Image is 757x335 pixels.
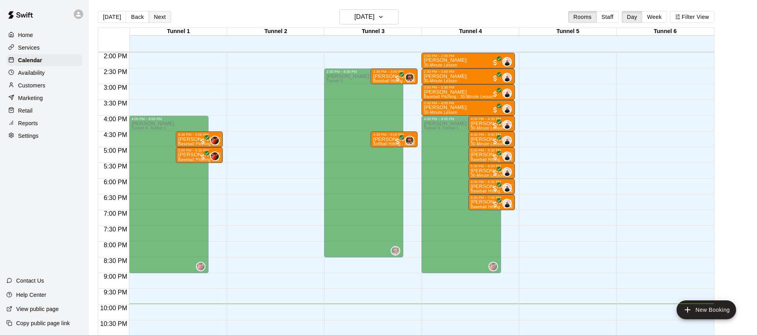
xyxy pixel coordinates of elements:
[210,152,220,161] div: Brian Loconsole
[502,120,512,130] div: Dom Denicola
[178,142,248,146] span: Baseball Pitching - 30-Minute Lesson
[129,116,209,273] div: 4:00 PM – 9:00 PM: Available
[503,74,511,81] img: Dom Denicola
[394,137,402,145] span: All customers have paid
[421,53,515,68] div: 2:00 PM – 2:30 PM: Cole Synan
[98,305,129,311] span: 10:00 PM
[126,11,149,23] button: Back
[373,79,440,83] span: Baseball Hitting - 30-Minute Lesson
[491,122,499,130] span: All customers have paid
[471,180,513,184] div: 6:00 PM – 6:30 PM
[178,148,220,152] div: 5:00 PM – 5:30 PM
[502,73,512,82] div: Dom Denicola
[213,152,220,161] span: Brian Loconsole
[471,133,513,137] div: 4:30 PM – 5:00 PM
[178,133,220,137] div: 4:30 PM – 5:00 PM
[503,89,511,97] img: Dom Denicola
[16,277,44,285] p: Contact Us
[491,74,499,82] span: All customers have paid
[102,210,129,217] span: 7:00 PM
[98,11,126,23] button: [DATE]
[489,262,498,271] div: Brian Loconsole
[6,92,82,104] div: Marketing
[424,94,494,99] span: Baseball Pitching - 30-Minute Lesson
[468,116,515,131] div: 4:00 PM – 4:30 PM: Carter Goetz
[371,68,418,84] div: 2:30 PM – 3:00 PM: Liam Darre
[102,68,129,75] span: 2:30 PM
[391,246,400,255] div: Bryan Farrington
[471,142,504,146] span: 30-Minute Lesson
[102,242,129,248] span: 8:00 PM
[505,120,512,130] span: Dom Denicola
[502,104,512,114] div: Dom Denicola
[405,73,414,82] div: Bryan Farrington
[6,80,82,91] div: Customers
[421,100,515,116] div: 3:30 PM – 4:00 PM: Carter Goetz
[505,183,512,192] span: Dom Denicola
[421,84,515,100] div: 3:00 PM – 3:30 PM: Mason Bruesch
[6,117,82,129] a: Reports
[642,11,667,23] button: Week
[503,152,511,160] img: Dom Denicola
[491,169,499,177] span: All customers have paid
[502,57,512,67] div: Dom Denicola
[354,11,375,22] h6: [DATE]
[131,126,166,130] span: Tunnel 4, Tunnel 1
[568,11,597,23] button: Rooms
[18,56,42,64] p: Calendar
[471,164,513,168] div: 5:30 PM – 6:00 PM
[503,200,511,207] img: Dom Denicola
[6,29,82,41] div: Home
[211,137,219,144] img: Brian Loconsole
[6,67,82,79] a: Availability
[406,137,414,144] img: Bryan Farrington
[408,136,414,145] span: Bryan Farrington
[149,11,171,23] button: Next
[491,185,499,192] span: All customers have paid
[373,133,415,137] div: 4:30 PM – 5:00 PM
[471,173,504,178] span: 30-Minute Lesson
[406,74,414,81] img: Bryan Farrington
[471,157,538,162] span: Baseball Hitting - 30-Minute Lesson
[178,157,248,162] span: Baseball Pitching - 30-Minute Lesson
[6,130,82,142] a: Settings
[468,163,515,179] div: 5:30 PM – 6:00 PM: Gracie Fisher
[18,132,39,140] p: Settings
[502,152,512,161] div: Dom Denicola
[102,257,129,264] span: 8:30 PM
[373,142,438,146] span: Softball Hitting - 30-Minute Lesson
[102,147,129,154] span: 5:00 PM
[130,28,227,35] div: Tunnel 1
[16,319,70,327] p: Copy public page link
[505,136,512,145] span: Dom Denicola
[199,153,207,161] span: All customers have paid
[424,79,457,83] span: 30-Minute Lesson
[503,184,511,192] img: Dom Denicola
[491,106,499,114] span: All customers have paid
[102,84,129,91] span: 3:00 PM
[505,73,512,82] span: Dom Denicola
[491,200,499,208] span: All customers have paid
[102,100,129,107] span: 3:30 PM
[424,110,457,115] span: 30-Minute Lesson
[102,116,129,122] span: 4:00 PM
[98,320,129,327] span: 10:30 PM
[505,57,512,67] span: Dom Denicola
[502,136,512,145] div: Dom Denicola
[6,54,82,66] div: Calendar
[394,74,402,82] span: All customers have paid
[519,28,617,35] div: Tunnel 5
[324,68,404,257] div: 2:30 PM – 8:30 PM: Available
[471,205,538,209] span: Baseball Hitting - 30-Minute Lesson
[18,44,40,52] p: Services
[210,136,220,145] div: Brian Loconsole
[405,136,414,145] div: Bryan Farrington
[502,167,512,177] div: Dom Denicola
[491,90,499,98] span: All customers have paid
[489,263,497,270] img: Brian Loconsole
[491,137,499,145] span: All customers have paid
[102,53,129,59] span: 2:00 PM
[491,59,499,67] span: All customers have paid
